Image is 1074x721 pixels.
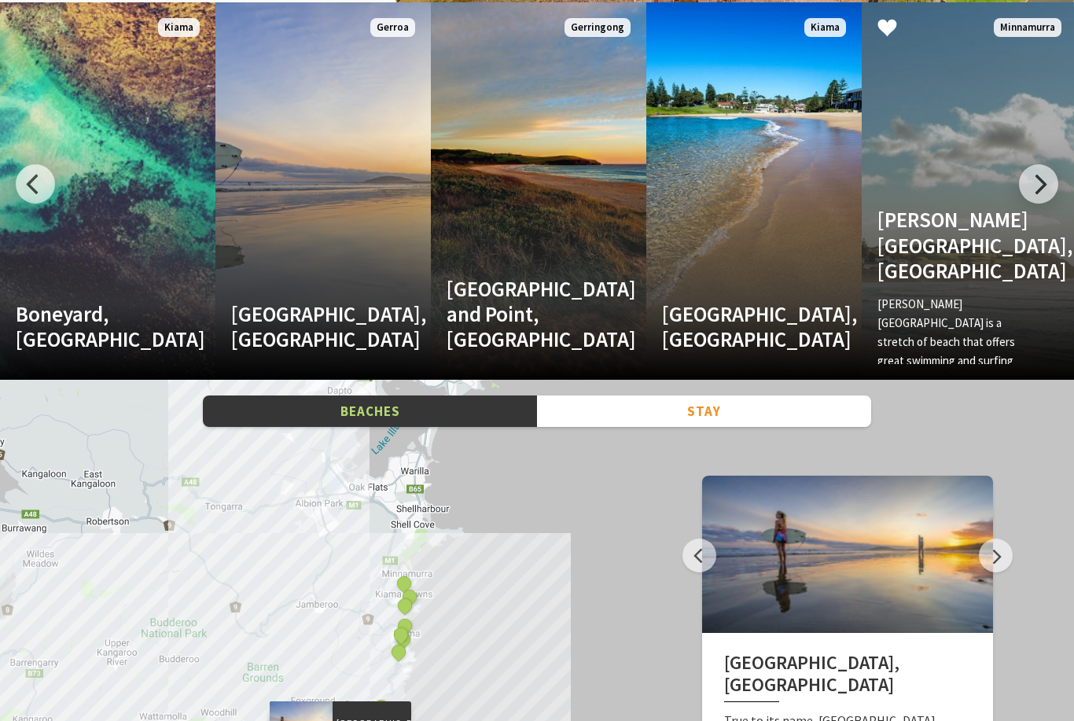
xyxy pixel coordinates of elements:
[370,18,415,38] span: Gerroa
[394,573,414,594] button: See detail about Jones Beach, Kiama Downs
[215,2,431,380] a: Another Image Used [GEOGRAPHIC_DATA], [GEOGRAPHIC_DATA] Gerroa
[447,276,598,352] h4: [GEOGRAPHIC_DATA] and Point, [GEOGRAPHIC_DATA]
[877,295,1029,389] p: [PERSON_NAME][GEOGRAPHIC_DATA] is a stretch of beach that offers great swimming and surfing for…
[724,652,971,703] h2: [GEOGRAPHIC_DATA], [GEOGRAPHIC_DATA]
[662,301,814,352] h4: [GEOGRAPHIC_DATA], [GEOGRAPHIC_DATA]
[877,207,1029,283] h4: [PERSON_NAME][GEOGRAPHIC_DATA], [GEOGRAPHIC_DATA]
[395,595,415,616] button: See detail about Bombo Beach, Bombo
[158,18,200,38] span: Kiama
[862,2,913,56] button: Click to Favourite Jones Beach, Kiama Downs
[203,395,537,428] button: Beaches
[388,642,409,662] button: See detail about Easts Beach, Kiama
[16,301,167,352] h4: Boneyard, [GEOGRAPHIC_DATA]
[565,18,631,38] span: Gerringong
[431,2,646,380] a: [GEOGRAPHIC_DATA] and Point, [GEOGRAPHIC_DATA] Gerringong
[646,2,862,380] a: [GEOGRAPHIC_DATA], [GEOGRAPHIC_DATA] Kiama
[391,624,411,645] button: See detail about Surf Beach, Kiama
[979,539,1013,572] button: Next
[994,18,1061,38] span: Minnamurra
[804,18,846,38] span: Kiama
[537,395,871,428] button: Stay
[231,301,383,352] h4: [GEOGRAPHIC_DATA], [GEOGRAPHIC_DATA]
[682,539,716,572] button: Previous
